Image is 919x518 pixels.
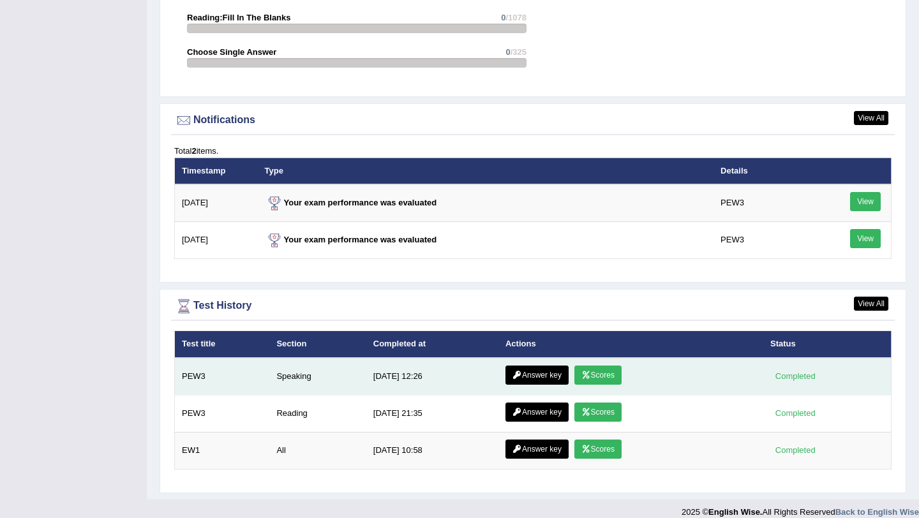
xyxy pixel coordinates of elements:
[682,500,919,518] div: 2025 © All Rights Reserved
[505,366,569,385] a: Answer key
[505,440,569,459] a: Answer key
[501,13,505,22] span: 0
[511,47,527,57] span: /325
[269,395,366,432] td: Reading
[175,331,270,358] th: Test title
[574,366,622,385] a: Scores
[835,507,919,517] a: Back to English Wise
[574,440,622,459] a: Scores
[770,443,820,457] div: Completed
[265,235,437,244] strong: Your exam performance was evaluated
[187,47,276,57] strong: Choose Single Answer
[174,297,892,316] div: Test History
[770,369,820,383] div: Completed
[269,432,366,469] td: All
[174,145,892,157] div: Total items.
[770,406,820,420] div: Completed
[498,331,763,358] th: Actions
[714,158,814,184] th: Details
[269,331,366,358] th: Section
[187,13,291,22] strong: Reading:Fill In The Blanks
[366,395,498,432] td: [DATE] 21:35
[714,222,814,259] td: PEW3
[265,198,437,207] strong: Your exam performance was evaluated
[366,331,498,358] th: Completed at
[505,13,527,22] span: /1078
[714,184,814,222] td: PEW3
[854,297,888,311] a: View All
[854,111,888,125] a: View All
[505,47,510,57] span: 0
[191,146,196,156] b: 2
[366,358,498,396] td: [DATE] 12:26
[175,395,270,432] td: PEW3
[175,184,258,222] td: [DATE]
[850,229,881,248] a: View
[175,358,270,396] td: PEW3
[175,158,258,184] th: Timestamp
[708,507,762,517] strong: English Wise.
[850,192,881,211] a: View
[175,432,270,469] td: EW1
[505,403,569,422] a: Answer key
[174,111,892,130] div: Notifications
[763,331,892,358] th: Status
[366,432,498,469] td: [DATE] 10:58
[269,358,366,396] td: Speaking
[574,403,622,422] a: Scores
[175,222,258,259] td: [DATE]
[258,158,714,184] th: Type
